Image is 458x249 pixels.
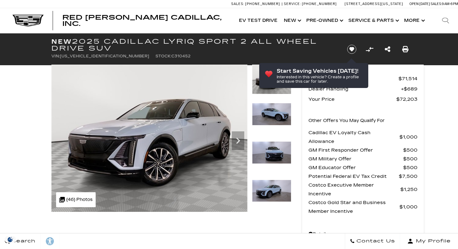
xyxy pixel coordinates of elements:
a: Service: [PHONE_NUMBER] [282,2,338,6]
a: Sales: [PHONE_NUMBER] [231,2,282,6]
a: Costco Gold Star and Business Member Incentive $1,000 [308,198,417,216]
span: MSRP [308,74,398,83]
span: Contact Us [355,237,395,246]
span: Stock: [155,54,171,58]
a: New [281,8,303,33]
a: Potential Federal EV Tax Credit $7,500 [308,172,417,181]
button: Compare Vehicle [365,45,374,54]
button: Save vehicle [345,44,359,54]
section: Click to Open Cookie Consent Modal [3,236,17,243]
span: Potential Federal EV Tax Credit [308,172,399,181]
a: Cadillac EV Loyalty Cash Allowance $1,000 [308,128,417,146]
img: Cadillac Dark Logo with Cadillac White Text [12,15,44,27]
a: Pre-Owned [303,8,345,33]
span: Open [DATE] [409,2,430,6]
span: C310452 [171,54,190,58]
a: Dealer Handling $689 [308,85,417,93]
span: $689 [401,85,417,93]
p: Other Offers You May Qualify For [308,116,385,125]
strong: New [51,38,72,45]
img: New 2025 Nimbus Metallic Cadillac Sport 2 image 3 [252,141,291,164]
button: More [401,8,427,33]
span: $71,514 [398,74,417,83]
span: $72,203 [396,95,417,104]
button: Open user profile menu [400,233,458,249]
span: $500 [403,163,417,172]
img: New 2025 Nimbus Metallic Cadillac Sport 2 image 1 [252,65,291,94]
span: [US_VEHICLE_IDENTIFICATION_NUMBER] [60,54,149,58]
a: Share this New 2025 Cadillac LYRIQ Sport 2 All Wheel Drive SUV [385,45,390,54]
span: Sales: [431,2,442,6]
div: Next [232,131,244,150]
a: Print this New 2025 Cadillac LYRIQ Sport 2 All Wheel Drive SUV [402,45,408,54]
span: My Profile [413,237,451,246]
a: Contact Us [345,233,400,249]
span: $1,000 [399,133,417,141]
a: GM Educator Offer $500 [308,163,417,172]
span: $1,250 [400,185,417,194]
a: GM First Responder Offer $500 [308,146,417,154]
img: New 2025 Nimbus Metallic Cadillac Sport 2 image 2 [252,103,291,125]
span: Cadillac EV Loyalty Cash Allowance [308,128,399,146]
span: $7,500 [399,172,417,181]
span: Your Price [308,95,396,104]
span: Dealer Handling [308,85,401,93]
a: Red [PERSON_NAME] Cadillac, Inc. [62,14,230,27]
a: Costco Executive Member Incentive $1,250 [308,181,417,198]
span: Costco Gold Star and Business Member Incentive [308,198,399,216]
span: GM Military Offer [308,154,403,163]
img: New 2025 Nimbus Metallic Cadillac Sport 2 image 1 [51,65,247,212]
span: Search [10,237,36,246]
span: GM First Responder Offer [308,146,403,154]
div: (46) Photos [56,192,96,207]
span: GM Educator Offer [308,163,403,172]
span: Sales: [231,2,244,6]
a: [STREET_ADDRESS][US_STATE] [345,2,403,6]
span: 9 AM-6 PM [442,2,458,6]
span: Costco Executive Member Incentive [308,181,400,198]
a: GM Military Offer $500 [308,154,417,163]
span: Red [PERSON_NAME] Cadillac, Inc. [62,14,222,27]
span: [PHONE_NUMBER] [302,2,337,6]
span: $1,000 [399,203,417,211]
span: Service: [284,2,301,6]
span: $500 [403,154,417,163]
a: MSRP $71,514 [308,74,417,83]
span: [PHONE_NUMBER] [245,2,280,6]
a: Details [308,230,417,239]
a: Service & Parts [345,8,401,33]
span: VIN: [51,54,60,58]
a: EV Test Drive [236,8,281,33]
img: New 2025 Nimbus Metallic Cadillac Sport 2 image 4 [252,180,291,202]
img: Opt-Out Icon [3,236,17,243]
a: Your Price $72,203 [308,95,417,104]
span: $500 [403,146,417,154]
h1: 2025 Cadillac LYRIQ Sport 2 All Wheel Drive SUV [51,38,336,52]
